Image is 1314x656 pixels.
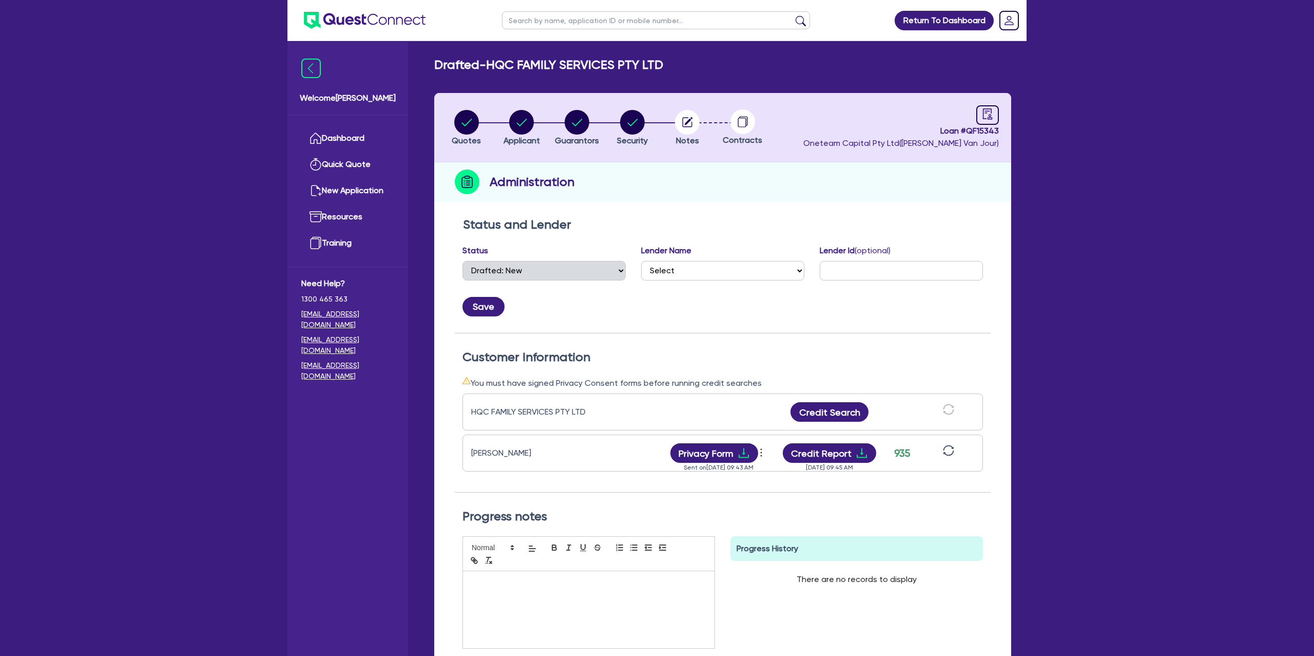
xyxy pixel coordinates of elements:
button: sync [940,403,957,421]
div: Progress History [730,536,983,561]
div: There are no records to display [784,561,929,598]
a: Dropdown toggle [996,7,1022,34]
h2: Status and Lender [463,217,982,232]
div: 935 [889,445,915,461]
a: Training [301,230,394,256]
h2: Progress notes [462,509,983,524]
div: [PERSON_NAME] [471,447,600,459]
h2: Administration [490,173,574,191]
label: Status [462,245,488,257]
a: Resources [301,204,394,230]
button: Credit Reportdownload [783,443,877,463]
span: Need Help? [301,277,394,290]
span: download [856,447,868,459]
label: Lender Name [641,245,691,257]
span: Contracts [723,135,762,145]
span: Applicant [504,136,540,145]
button: Notes [674,109,700,147]
button: Applicant [503,109,540,147]
button: Security [616,109,648,147]
span: sync [943,445,954,456]
img: icon-menu-close [301,59,321,78]
button: Save [462,297,505,316]
img: quest-connect-logo-blue [304,12,426,29]
div: HQC FAMILY SERVICES PTY LTD [471,406,600,418]
a: audit [976,105,999,125]
span: Oneteam Capital Pty Ltd ( [PERSON_NAME] Van Jour ) [803,138,999,148]
label: Lender Id [820,245,891,257]
img: step-icon [455,170,479,194]
span: Quotes [452,136,481,145]
div: You must have signed Privacy Consent forms before running credit searches [462,377,983,389]
span: warning [462,377,471,385]
button: sync [940,444,957,462]
span: (optional) [855,246,891,255]
span: Loan # QF15343 [803,125,999,137]
button: Guarantors [554,109,600,147]
button: Dropdown toggle [758,444,767,462]
h2: Drafted - HQC FAMILY SERVICES PTY LTD [434,58,663,72]
a: [EMAIL_ADDRESS][DOMAIN_NAME] [301,360,394,382]
img: new-application [310,184,322,197]
a: [EMAIL_ADDRESS][DOMAIN_NAME] [301,309,394,330]
button: Credit Search [790,402,868,422]
img: resources [310,211,322,223]
a: Dashboard [301,125,394,152]
span: download [738,447,750,459]
a: Return To Dashboard [895,11,994,30]
span: more [756,445,766,460]
button: Privacy Formdownload [670,443,759,463]
span: audit [982,108,993,120]
a: Quick Quote [301,152,394,178]
span: Guarantors [555,136,599,145]
img: quick-quote [310,158,322,171]
img: training [310,237,322,249]
button: Quotes [451,109,481,147]
h2: Customer Information [462,350,983,365]
a: New Application [301,178,394,204]
span: sync [943,404,954,415]
span: Welcome [PERSON_NAME] [300,92,396,104]
span: Security [617,136,648,145]
a: [EMAIL_ADDRESS][DOMAIN_NAME] [301,334,394,356]
span: Notes [676,136,699,145]
span: 1300 465 363 [301,294,394,305]
input: Search by name, application ID or mobile number... [502,11,810,29]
